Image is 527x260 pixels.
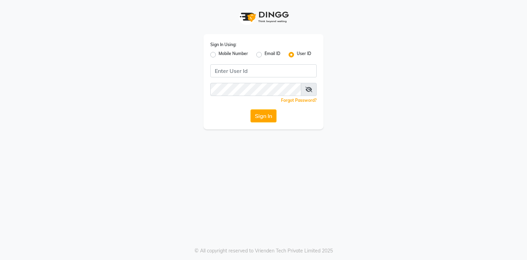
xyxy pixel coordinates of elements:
button: Sign In [250,109,277,122]
input: Username [210,83,301,96]
img: logo1.svg [236,7,291,27]
label: Sign In Using: [210,42,236,48]
input: Username [210,64,317,77]
label: User ID [297,51,311,59]
a: Forgot Password? [281,98,317,103]
label: Email ID [265,51,280,59]
label: Mobile Number [219,51,248,59]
